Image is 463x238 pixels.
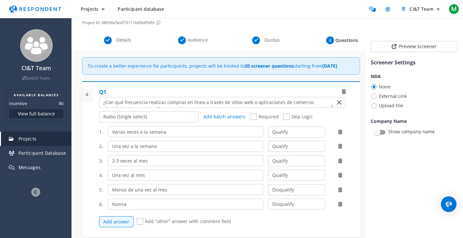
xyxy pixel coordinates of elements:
a: Add batch answers [203,113,246,120]
p: To create a better experience for participants, projects will be limited to starting from [88,63,337,69]
div: Details [82,36,156,44]
span: Required [251,113,279,121]
span: Details [113,37,135,43]
dt: Incentive [9,100,27,107]
img: team_avatar_256.png [20,29,53,62]
input: Answer [108,170,263,181]
span: Upload File [371,102,403,110]
span: Skip Logic [283,113,313,121]
button: CI&T Team [397,3,445,15]
h2: AVAILABLE BALANCES [9,92,63,98]
input: Answer [108,141,263,152]
a: Help and support [381,3,394,16]
span: 1. [99,129,103,135]
h1: Company Name [371,118,458,125]
img: respondent-logo.png [5,3,65,15]
button: Add answer [99,216,134,227]
span: 4. [99,172,103,178]
span: Quotas [261,37,283,43]
h1: Screener Settings [371,59,458,66]
a: Participant database [112,3,169,15]
div: Questions [304,36,379,44]
div: Quotas [230,36,304,44]
button: Clear Input [335,98,344,107]
input: Answer [108,126,263,137]
h4: CI&T Team [4,65,68,72]
p: Show company name [388,128,435,136]
span: 6. [99,201,103,207]
span: Projects [19,136,37,142]
input: Answer [108,199,263,210]
input: Answer [108,155,263,166]
span: External Link [371,92,407,100]
span: Questions [335,37,357,44]
span: Messages [19,164,41,170]
span: 3. [99,158,103,164]
span: Add batch answers [203,113,245,120]
span: Audience [187,37,209,43]
div: Audience [156,36,230,44]
button: Projects [75,3,110,15]
button: Preview Screener [371,41,458,52]
dd: $0 [59,100,63,107]
a: Switch Team [22,75,50,81]
section: Balance summary [6,89,66,121]
span: 2. [99,143,103,150]
span: Participant database [118,6,164,12]
span: None [371,83,391,91]
span: Participant Database [19,150,66,156]
strong: [DATE] [322,63,337,69]
span: M [449,4,459,14]
div: Q1 [99,88,106,96]
span: Project ID: 68936e5eef73111bb9e654fd [82,20,154,25]
span: 5. [99,187,103,193]
button: View full balance [9,109,63,118]
span: Add "other" answer with comment field [137,218,231,226]
button: M [447,3,460,15]
textarea: Which of the following categories best describes your firm's total assets under management (AUM)? [99,97,333,108]
strong: 20 screener questions [245,63,294,69]
span: CI&T Team [409,6,433,12]
span: Projects [81,6,98,12]
a: Message participants [366,3,379,16]
div: Open Intercom Messenger [441,196,457,212]
input: Answer [108,184,263,195]
h1: NDA [371,73,458,80]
